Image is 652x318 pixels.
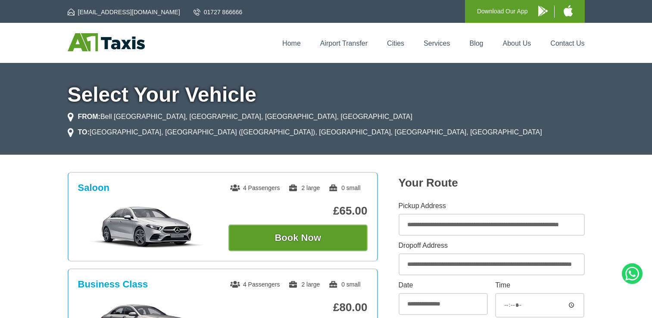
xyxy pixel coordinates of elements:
strong: TO: [78,128,90,136]
span: 2 large [288,184,320,191]
a: Blog [469,40,483,47]
span: 4 Passengers [230,184,280,191]
label: Pickup Address [399,203,585,209]
a: [EMAIL_ADDRESS][DOMAIN_NAME] [68,8,180,16]
a: Home [282,40,301,47]
strong: FROM: [78,113,100,120]
iframe: chat widget [534,299,648,318]
span: 2 large [288,281,320,288]
span: 0 small [328,184,360,191]
h3: Business Class [78,279,148,290]
a: Airport Transfer [320,40,368,47]
a: Cities [387,40,404,47]
img: A1 Taxis St Albans LTD [68,33,145,51]
span: 4 Passengers [230,281,280,288]
a: 01727 866666 [193,8,243,16]
label: Date [399,282,488,289]
img: Saloon [82,206,212,249]
label: Dropoff Address [399,242,585,249]
h3: Saloon [78,182,109,193]
img: A1 Taxis iPhone App [564,5,573,16]
p: £65.00 [228,204,368,218]
h1: Select Your Vehicle [68,84,585,105]
li: Bell [GEOGRAPHIC_DATA], [GEOGRAPHIC_DATA], [GEOGRAPHIC_DATA], [GEOGRAPHIC_DATA] [68,112,412,122]
h2: Your Route [399,176,585,190]
label: Time [495,282,584,289]
a: Services [424,40,450,47]
p: Download Our App [477,6,528,17]
span: 0 small [328,281,360,288]
button: Book Now [228,224,368,251]
p: £80.00 [228,301,368,314]
a: About Us [503,40,531,47]
img: A1 Taxis Android App [538,6,548,16]
li: [GEOGRAPHIC_DATA], [GEOGRAPHIC_DATA] ([GEOGRAPHIC_DATA]), [GEOGRAPHIC_DATA], [GEOGRAPHIC_DATA], [... [68,127,542,137]
a: Contact Us [550,40,584,47]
